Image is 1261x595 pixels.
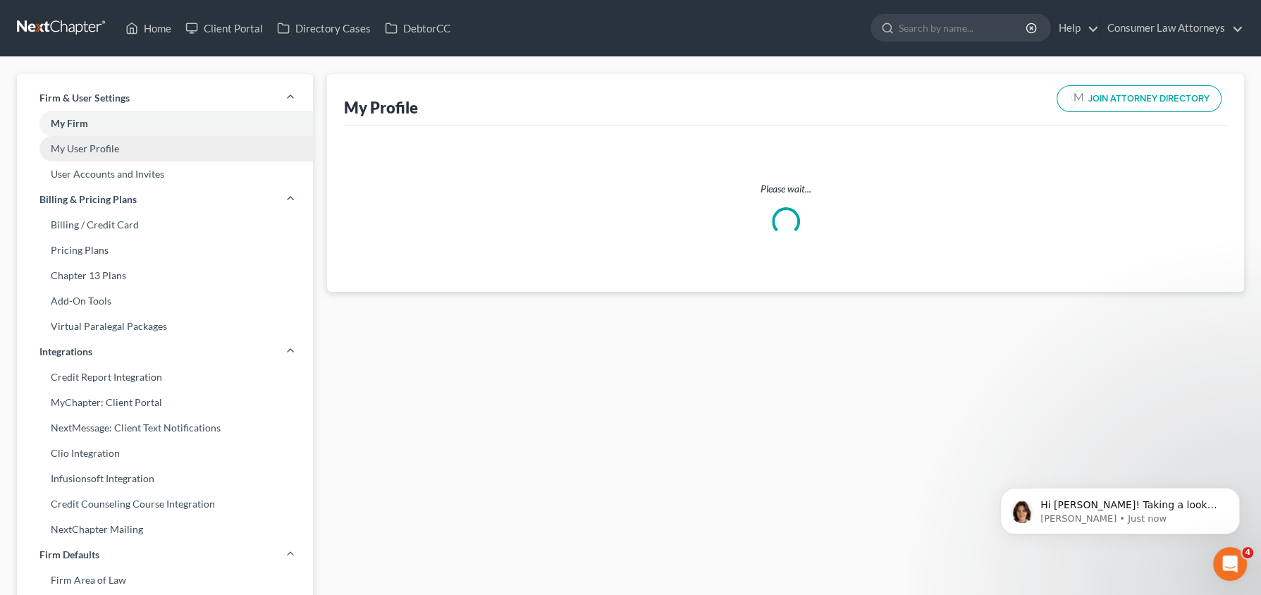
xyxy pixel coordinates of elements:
[118,16,178,41] a: Home
[1088,94,1210,104] span: JOIN ATTORNEY DIRECTORY
[1213,547,1247,581] iframe: Intercom live chat
[1069,89,1088,109] img: modern-attorney-logo-488310dd42d0e56951fffe13e3ed90e038bc441dd813d23dff0c9337a977f38e.png
[899,15,1028,41] input: Search by name...
[17,161,313,187] a: User Accounts and Invites
[17,491,313,517] a: Credit Counseling Course Integration
[17,263,313,288] a: Chapter 13 Plans
[378,16,457,41] a: DebtorCC
[17,542,313,568] a: Firm Defaults
[17,314,313,339] a: Virtual Paralegal Packages
[17,136,313,161] a: My User Profile
[1242,547,1253,558] span: 4
[344,97,418,118] div: My Profile
[17,415,313,441] a: NextMessage: Client Text Notifications
[178,16,270,41] a: Client Portal
[17,187,313,212] a: Billing & Pricing Plans
[17,364,313,390] a: Credit Report Integration
[1057,85,1222,112] button: JOIN ATTORNEY DIRECTORY
[17,339,313,364] a: Integrations
[17,85,313,111] a: Firm & User Settings
[39,91,130,105] span: Firm & User Settings
[39,192,137,207] span: Billing & Pricing Plans
[17,390,313,415] a: MyChapter: Client Portal
[979,458,1261,557] iframe: Intercom notifications message
[39,345,92,359] span: Integrations
[17,568,313,593] a: Firm Area of Law
[17,517,313,542] a: NextChapter Mailing
[270,16,378,41] a: Directory Cases
[17,212,313,238] a: Billing / Credit Card
[39,548,99,562] span: Firm Defaults
[17,288,313,314] a: Add-On Tools
[17,466,313,491] a: Infusionsoft Integration
[1052,16,1099,41] a: Help
[1100,16,1243,41] a: Consumer Law Attorneys
[17,111,313,136] a: My Firm
[17,441,313,466] a: Clio Integration
[355,182,1216,196] p: Please wait...
[17,238,313,263] a: Pricing Plans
